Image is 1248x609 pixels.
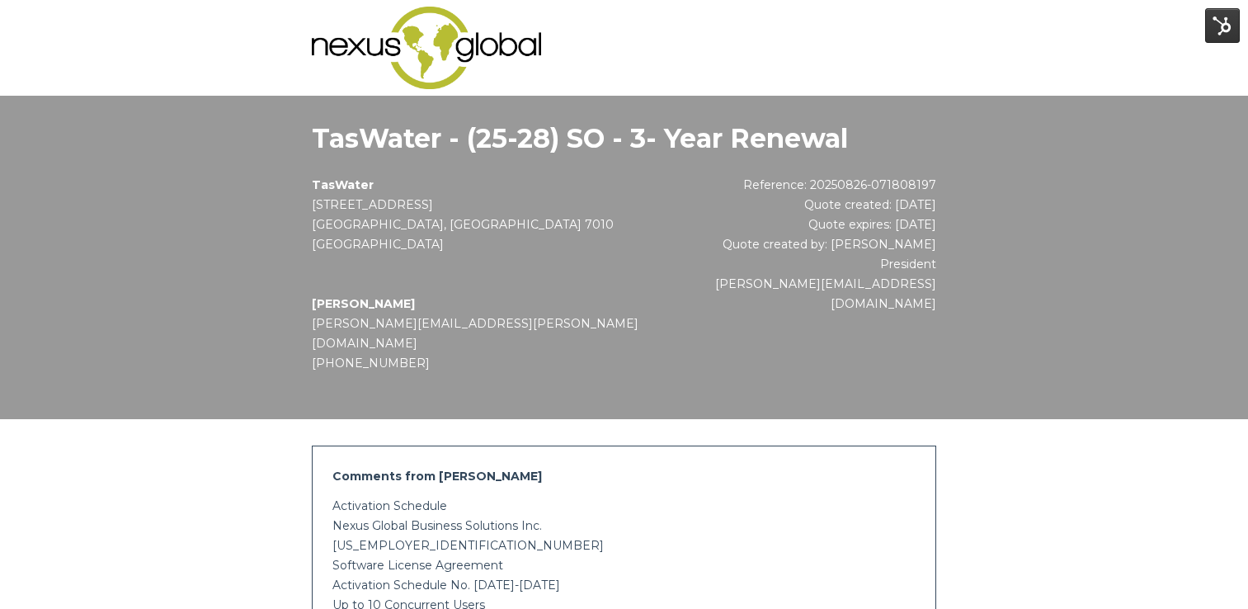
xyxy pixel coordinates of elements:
[312,316,638,351] span: [PERSON_NAME][EMAIL_ADDRESS][PERSON_NAME][DOMAIN_NAME]
[655,195,936,215] div: Quote created: [DATE]
[312,122,936,155] h1: TasWater - (25-28) SO - 3- Year Renewal
[312,356,430,371] span: [PHONE_NUMBER]
[1205,8,1240,43] img: HubSpot Tools Menu Toggle
[312,296,415,311] b: [PERSON_NAME]
[332,536,916,555] p: [US_EMPLOYER_IDENTIFICATION_NUMBER]
[332,516,916,536] p: Nexus Global Business Solutions Inc.
[332,496,916,516] p: Activation Schedule
[332,466,916,486] h2: Comments from [PERSON_NAME]
[655,175,936,195] div: Reference: 20250826-071808197
[715,237,936,311] span: Quote created by: [PERSON_NAME] President [PERSON_NAME][EMAIL_ADDRESS][DOMAIN_NAME]
[312,7,540,89] img: Nexus Global
[655,215,936,234] div: Quote expires: [DATE]
[332,575,916,595] p: Activation Schedule No. [DATE]-[DATE]
[332,555,916,575] p: Software License Agreement
[312,195,655,254] address: [STREET_ADDRESS] [GEOGRAPHIC_DATA], [GEOGRAPHIC_DATA] 7010 [GEOGRAPHIC_DATA]
[312,177,374,192] b: TasWater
